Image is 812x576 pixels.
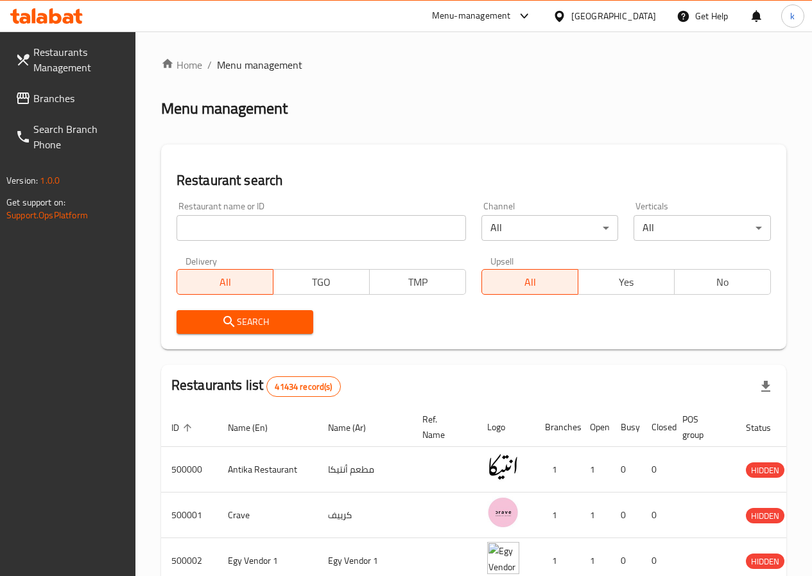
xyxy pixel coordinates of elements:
a: Home [161,57,202,73]
input: Search for restaurant name or ID.. [177,215,466,241]
span: Name (Ar) [328,420,383,435]
span: Version: [6,172,38,189]
td: Crave [218,493,318,538]
td: 1 [580,493,610,538]
nav: breadcrumb [161,57,786,73]
span: Ref. Name [422,412,462,442]
div: Menu-management [432,8,511,24]
div: All [634,215,771,241]
th: Branches [535,408,580,447]
span: HIDDEN [746,463,784,478]
th: Busy [610,408,641,447]
th: Closed [641,408,672,447]
span: k [790,9,795,23]
th: Logo [477,408,535,447]
td: مطعم أنتيكا [318,447,412,493]
span: 41434 record(s) [267,381,340,393]
img: Egy Vendor 1 [487,542,519,574]
span: Menu management [217,57,302,73]
span: Branches [33,91,125,106]
button: All [481,269,578,295]
span: TGO [279,273,365,292]
div: HIDDEN [746,554,784,569]
td: 0 [610,493,641,538]
img: Antika Restaurant [487,451,519,483]
label: Upsell [490,256,514,265]
td: كرييف [318,493,412,538]
h2: Restaurants list [171,376,341,397]
span: HIDDEN [746,509,784,523]
span: ID [171,420,196,435]
div: All [481,215,619,241]
div: [GEOGRAPHIC_DATA] [571,9,656,23]
h2: Menu management [161,98,288,119]
a: Restaurants Management [5,37,135,83]
span: HIDDEN [746,554,784,569]
div: Export file [750,371,781,402]
button: All [177,269,273,295]
span: Yes [583,273,669,292]
button: TGO [273,269,370,295]
span: POS group [682,412,720,442]
label: Delivery [186,256,218,265]
th: Open [580,408,610,447]
td: 1 [535,493,580,538]
td: Antika Restaurant [218,447,318,493]
a: Support.OpsPlatform [6,207,88,223]
td: 0 [641,447,672,493]
button: No [674,269,771,295]
span: All [182,273,268,292]
span: Status [746,420,788,435]
li: / [207,57,212,73]
td: 1 [580,447,610,493]
span: 1.0.0 [40,172,60,189]
td: 500000 [161,447,218,493]
div: HIDDEN [746,462,784,478]
span: No [680,273,766,292]
td: 1 [535,447,580,493]
td: 500001 [161,493,218,538]
div: Total records count [266,376,340,397]
span: Get support on: [6,194,65,211]
td: 0 [641,493,672,538]
h2: Restaurant search [177,171,771,190]
button: Yes [578,269,675,295]
span: Search [187,314,304,330]
a: Branches [5,83,135,114]
img: Crave [487,496,519,528]
span: All [487,273,573,292]
button: TMP [369,269,466,295]
span: TMP [375,273,461,292]
button: Search [177,310,314,334]
span: Search Branch Phone [33,121,125,152]
td: 0 [610,447,641,493]
span: Name (En) [228,420,284,435]
a: Search Branch Phone [5,114,135,160]
span: Restaurants Management [33,44,125,75]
